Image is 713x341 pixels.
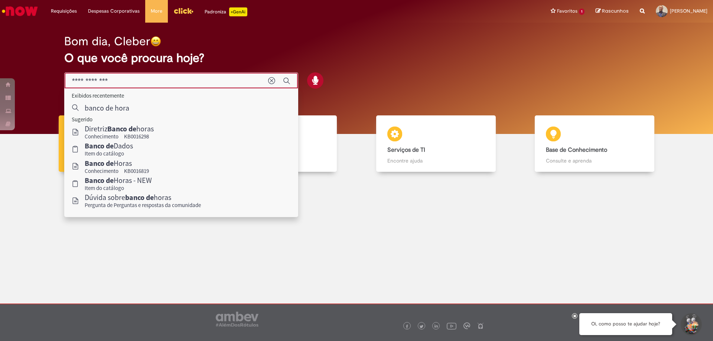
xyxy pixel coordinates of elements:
img: logo_footer_workplace.png [463,322,470,329]
span: Rascunhos [602,7,629,14]
a: Rascunhos [596,8,629,15]
img: happy-face.png [150,36,161,47]
img: click_logo_yellow_360x200.png [173,5,193,16]
a: Tirar dúvidas Tirar dúvidas com Lupi Assist e Gen Ai [39,115,198,172]
span: Despesas Corporativas [88,7,140,15]
b: Serviços de TI [387,146,425,154]
button: Iniciar Conversa de Suporte [680,313,702,335]
p: +GenAi [229,7,247,16]
img: logo_footer_facebook.png [405,325,409,328]
h2: O que você procura hoje? [64,52,649,65]
img: logo_footer_ambev_rotulo_gray.png [216,312,258,327]
a: Base de Conhecimento Consulte e aprenda [515,115,674,172]
p: Consulte e aprenda [546,157,643,164]
h2: Bom dia, Cleber [64,35,150,48]
img: logo_footer_linkedin.png [434,324,438,329]
a: Serviços de TI Encontre ajuda [356,115,515,172]
span: More [151,7,162,15]
span: [PERSON_NAME] [670,8,707,14]
span: 1 [579,9,585,15]
img: logo_footer_youtube.png [447,321,456,331]
img: ServiceNow [1,4,39,19]
p: Encontre ajuda [387,157,485,164]
img: logo_footer_twitter.png [420,325,423,328]
div: Padroniza [205,7,247,16]
span: Requisições [51,7,77,15]
span: Favoritos [557,7,577,15]
b: Base de Conhecimento [546,146,607,154]
img: logo_footer_naosei.png [477,322,484,329]
div: Oi, como posso te ajudar hoje? [579,313,672,335]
